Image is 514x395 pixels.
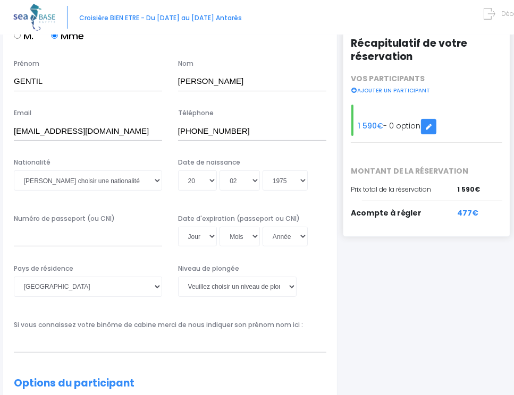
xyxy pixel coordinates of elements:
[457,208,478,219] span: 477€
[178,214,300,224] label: Date d'expiration (passeport ou CNI)
[351,37,502,63] h2: Récapitulatif de votre réservation
[178,108,214,118] label: Téléphone
[14,59,39,68] label: Prénom
[14,108,31,118] label: Email
[51,32,58,39] input: Mme
[14,32,21,39] input: M.
[178,264,239,273] label: Niveau de plongée
[14,377,326,390] h2: Options du participant
[178,59,193,68] label: Nom
[14,320,303,330] label: Si vous connaissez votre binôme de cabine merci de nous indiquer son prénom nom ici :
[351,185,432,194] span: Prix total de la réservation
[14,214,115,224] label: Numéro de passeport (ou CNI)
[14,158,50,167] label: Nationalité
[343,166,510,177] span: MONTANT DE LA RÉSERVATION
[178,158,240,167] label: Date de naissance
[457,185,480,194] span: 1 590€
[351,208,422,218] span: Acompte à régler
[351,85,431,95] a: AJOUTER UN PARTICIPANT
[51,29,84,43] label: Mme
[358,121,383,131] span: 1 590€
[79,13,242,22] span: Croisière BIEN ETRE - Du [DATE] au [DATE] Antarès
[343,105,510,136] div: - 0 option
[14,264,73,273] label: Pays de résidence
[14,29,33,43] label: M.
[343,73,510,96] div: VOS PARTICIPANTS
